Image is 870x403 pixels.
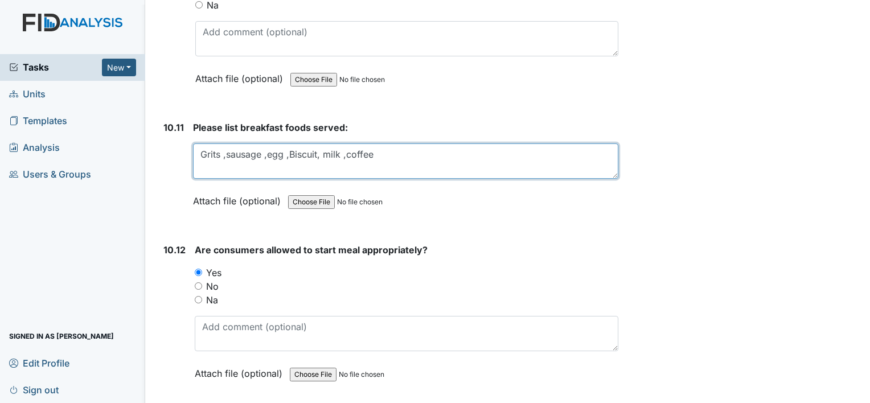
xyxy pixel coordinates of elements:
label: 10.11 [163,121,184,134]
span: Signed in as [PERSON_NAME] [9,327,114,345]
span: Sign out [9,381,59,398]
span: Edit Profile [9,354,69,372]
label: Attach file (optional) [193,188,285,208]
label: Attach file (optional) [195,65,288,85]
button: New [102,59,136,76]
span: Users & Groups [9,166,91,183]
label: No [206,279,219,293]
input: Yes [195,269,202,276]
input: No [195,282,202,290]
span: Are consumers allowed to start meal appropriately? [195,244,428,256]
input: Na [195,296,202,303]
span: Units [9,85,46,103]
label: 10.12 [163,243,186,257]
label: Na [206,293,218,307]
label: Attach file (optional) [195,360,287,380]
label: Yes [206,266,221,279]
a: Tasks [9,60,102,74]
textarea: Blueberry muffins cereal orange juice milk. [193,143,618,179]
input: Na [195,1,203,9]
span: Templates [9,112,67,130]
span: Please list breakfast foods served: [193,122,348,133]
span: Analysis [9,139,60,157]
